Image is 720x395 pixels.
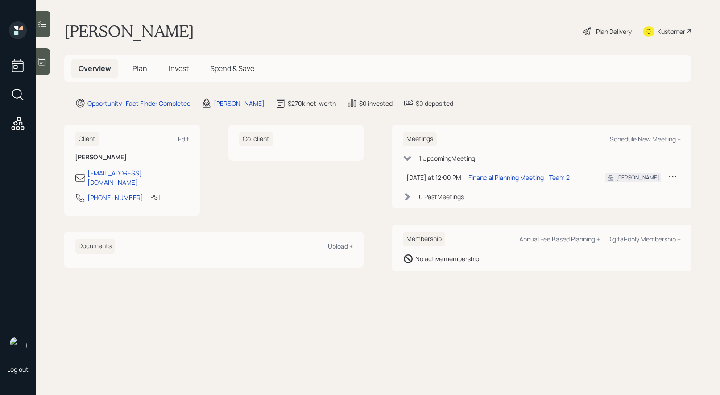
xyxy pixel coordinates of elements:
[210,63,254,73] span: Spend & Save
[519,235,600,243] div: Annual Fee Based Planning +
[419,154,475,163] div: 1 Upcoming Meeting
[607,235,681,243] div: Digital-only Membership +
[658,27,685,36] div: Kustomer
[596,27,632,36] div: Plan Delivery
[75,154,189,161] h6: [PERSON_NAME]
[87,168,189,187] div: [EMAIL_ADDRESS][DOMAIN_NAME]
[288,99,336,108] div: $270k net-worth
[169,63,189,73] span: Invest
[214,99,265,108] div: [PERSON_NAME]
[7,365,29,374] div: Log out
[150,192,161,202] div: PST
[87,99,190,108] div: Opportunity · Fact Finder Completed
[415,254,479,263] div: No active membership
[610,135,681,143] div: Schedule New Meeting +
[419,192,464,201] div: 0 Past Meeting s
[403,232,445,246] h6: Membership
[75,132,99,146] h6: Client
[178,135,189,143] div: Edit
[64,21,194,41] h1: [PERSON_NAME]
[132,63,147,73] span: Plan
[328,242,353,250] div: Upload +
[359,99,393,108] div: $0 invested
[239,132,273,146] h6: Co-client
[9,337,27,354] img: treva-nostdahl-headshot.png
[406,173,461,182] div: [DATE] at 12:00 PM
[79,63,111,73] span: Overview
[75,239,115,254] h6: Documents
[616,174,659,182] div: [PERSON_NAME]
[468,173,570,182] div: Financial Planning Meeting - Team 2
[403,132,437,146] h6: Meetings
[87,193,143,202] div: [PHONE_NUMBER]
[416,99,453,108] div: $0 deposited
